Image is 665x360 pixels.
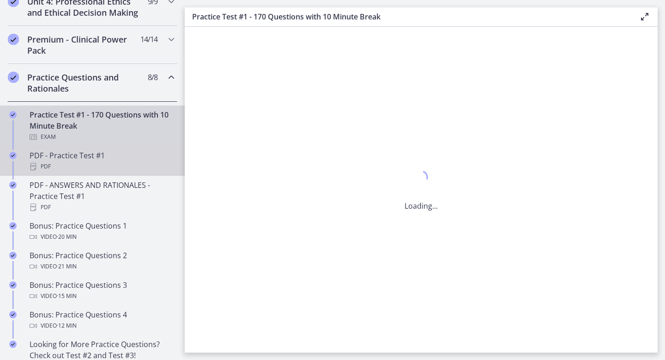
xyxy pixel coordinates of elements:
div: Video [30,231,174,242]
div: PDF - ANSWERS AND RATIONALES - Practice Test #1 [30,180,174,213]
span: · 21 min [57,261,77,272]
div: Bonus: Practice Questions 3 [30,279,174,302]
div: PDF - Practice Test #1 [30,150,174,172]
div: Video [30,261,174,272]
div: Practice Test #1 - 170 Questions with 10 Minute Break [30,109,174,143]
p: Loading... [405,200,438,211]
div: Video [30,291,174,302]
h3: Practice Test #1 - 170 Questions with 10 Minute Break [192,11,624,22]
i: Completed [9,111,17,118]
i: Completed [9,181,17,189]
i: Completed [8,72,19,83]
i: Completed [9,311,17,318]
h2: Premium - Clinical Power Pack [27,34,140,56]
div: Bonus: Practice Questions 1 [30,220,174,242]
i: Completed [9,281,17,289]
div: Exam [30,131,174,143]
i: Completed [9,222,17,230]
div: Video [30,320,174,331]
span: 14 / 14 [140,34,157,45]
i: Completed [9,252,17,259]
div: PDF [30,161,174,172]
span: 8 / 8 [148,72,157,83]
div: PDF [30,202,174,213]
span: · 20 min [57,231,77,242]
div: Bonus: Practice Questions 4 [30,309,174,331]
span: · 15 min [57,291,77,302]
div: 1 [405,168,438,189]
div: Bonus: Practice Questions 2 [30,250,174,272]
i: Completed [9,152,17,159]
i: Completed [9,341,17,348]
h2: Practice Questions and Rationales [27,72,140,94]
span: · 12 min [57,320,77,331]
i: Completed [8,34,19,45]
